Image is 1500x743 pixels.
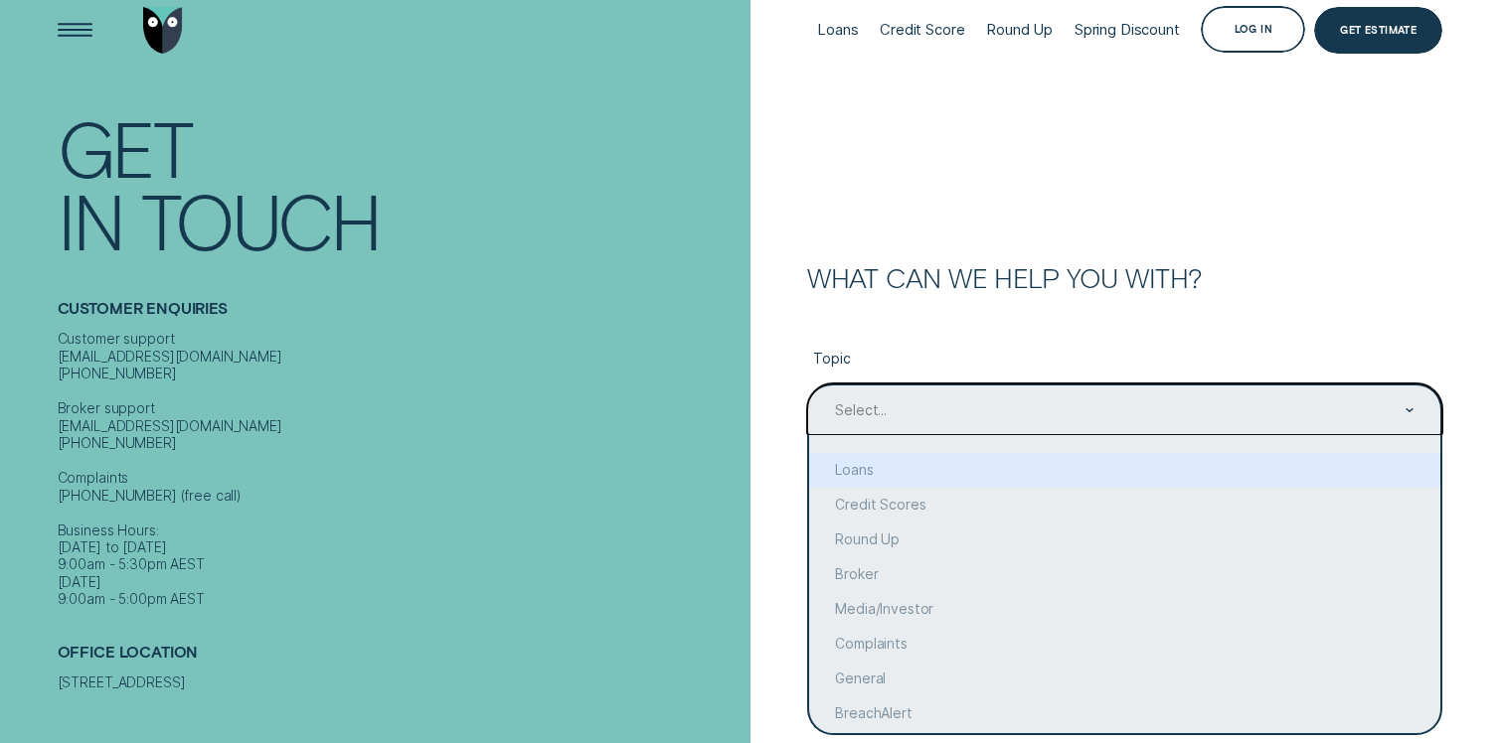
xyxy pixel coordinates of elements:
div: Select... [835,401,887,418]
div: Credit Score [880,21,964,39]
div: Complaints [809,626,1440,661]
div: BreachAlert [809,695,1440,730]
h1: Get In Touch [58,111,742,256]
div: Round Up [809,521,1440,556]
div: Touch [141,184,379,256]
div: Loans [809,453,1440,488]
div: Spring Discount [1075,21,1180,39]
h2: What can we help you with? [807,264,1442,290]
div: Get [58,111,191,184]
h2: Office Location [58,643,742,673]
img: Wisr [143,7,182,54]
div: Customer support [EMAIL_ADDRESS][DOMAIN_NAME] [PHONE_NUMBER] Broker support [EMAIL_ADDRESS][DOMAI... [58,330,742,608]
div: Loans [817,21,858,39]
a: Get Estimate [1314,7,1442,54]
div: Broker [809,556,1440,591]
div: [STREET_ADDRESS] [58,673,742,690]
div: In [58,184,123,256]
div: Media/Investor [809,591,1440,626]
button: Log in [1201,6,1305,53]
div: Round Up [986,21,1053,39]
div: Credit Scores [809,488,1440,522]
label: Topic [807,336,1442,383]
button: Open Menu [52,7,98,54]
div: General [809,661,1440,695]
h2: Customer Enquiries [58,299,742,330]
